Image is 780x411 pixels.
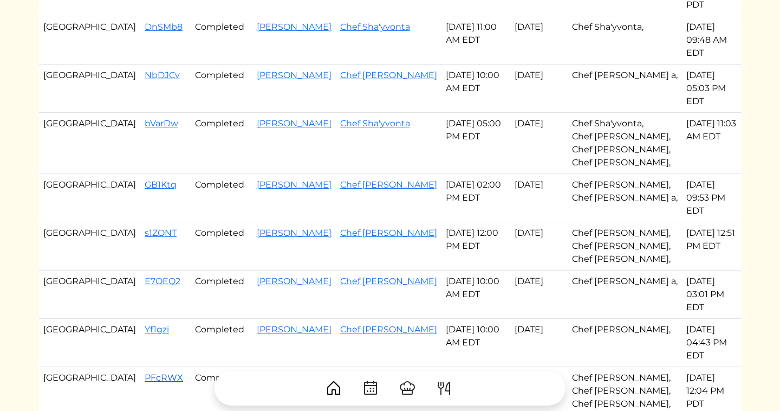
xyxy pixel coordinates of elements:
td: [GEOGRAPHIC_DATA] [39,16,140,65]
td: Completed [191,16,252,65]
a: GB1Ktq [145,179,177,190]
td: [GEOGRAPHIC_DATA] [39,174,140,222]
a: Chef [PERSON_NAME] [340,324,437,335]
td: Chef [PERSON_NAME] a, [568,65,682,113]
td: [DATE] 12:00 PM EDT [441,222,510,271]
a: NbDJCv [145,70,180,80]
td: [DATE] [510,319,568,367]
a: [PERSON_NAME] [257,276,331,286]
td: [DATE] 03:01 PM EDT [682,271,741,319]
img: House-9bf13187bcbb5817f509fe5e7408150f90897510c4275e13d0d5fca38e0b5951.svg [325,380,342,397]
td: [DATE] [510,16,568,65]
td: [DATE] 05:03 PM EDT [682,65,741,113]
a: Chef [PERSON_NAME] [340,276,437,286]
td: [DATE] 09:53 PM EDT [682,174,741,222]
td: Completed [191,113,252,174]
td: [GEOGRAPHIC_DATA] [39,271,140,319]
td: [DATE] 02:00 PM EDT [441,174,510,222]
a: bVarDw [145,118,178,129]
td: [DATE] 12:51 PM EDT [682,222,741,271]
td: [GEOGRAPHIC_DATA] [39,65,140,113]
td: Completed [191,174,252,222]
a: [PERSON_NAME] [257,22,331,32]
td: [DATE] [510,271,568,319]
td: Chef [PERSON_NAME], [568,319,682,367]
td: Chef Sha'yvonta, Chef [PERSON_NAME], Chef [PERSON_NAME], Chef [PERSON_NAME], [568,113,682,174]
a: [PERSON_NAME] [257,228,331,238]
a: Chef Sha'yvonta [340,22,410,32]
td: [GEOGRAPHIC_DATA] [39,222,140,271]
a: Yf1gzi [145,324,169,335]
a: Chef Sha'yvonta [340,118,410,129]
a: Chef [PERSON_NAME] [340,179,437,190]
td: [DATE] 10:00 AM EDT [441,65,510,113]
a: Chef [PERSON_NAME] [340,70,437,80]
td: [DATE] [510,113,568,174]
a: [PERSON_NAME] [257,179,331,190]
td: [GEOGRAPHIC_DATA] [39,113,140,174]
td: Completed [191,222,252,271]
td: Chef [PERSON_NAME], Chef [PERSON_NAME], Chef [PERSON_NAME], [568,222,682,271]
td: [DATE] [510,222,568,271]
td: [DATE] [510,174,568,222]
a: DnSMb8 [145,22,183,32]
a: [PERSON_NAME] [257,70,331,80]
img: CalendarDots-5bcf9d9080389f2a281d69619e1c85352834be518fbc73d9501aef674afc0d57.svg [362,380,379,397]
img: ChefHat-a374fb509e4f37eb0702ca99f5f64f3b6956810f32a249b33092029f8484b388.svg [399,380,416,397]
a: [PERSON_NAME] [257,324,331,335]
td: [GEOGRAPHIC_DATA] [39,319,140,367]
a: Chef [PERSON_NAME] [340,228,437,238]
a: E7OEQ2 [145,276,180,286]
td: [DATE] 10:00 AM EDT [441,271,510,319]
td: Chef Sha'yvonta, [568,16,682,65]
a: s1ZQNT [145,228,177,238]
td: [DATE] 10:00 AM EDT [441,319,510,367]
td: [DATE] 05:00 PM EDT [441,113,510,174]
td: [DATE] [510,65,568,113]
td: [DATE] 04:43 PM EDT [682,319,741,367]
td: Chef [PERSON_NAME] a, [568,271,682,319]
td: [DATE] 11:03 AM EDT [682,113,741,174]
td: Completed [191,65,252,113]
img: ForkKnife-55491504ffdb50bab0c1e09e7649658475375261d09fd45db06cec23bce548bf.svg [435,380,453,397]
td: Chef [PERSON_NAME], Chef [PERSON_NAME] a, [568,174,682,222]
a: [PERSON_NAME] [257,118,331,129]
td: [DATE] 09:48 AM EDT [682,16,741,65]
td: Completed [191,319,252,367]
td: [DATE] 11:00 AM EDT [441,16,510,65]
td: Completed [191,271,252,319]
